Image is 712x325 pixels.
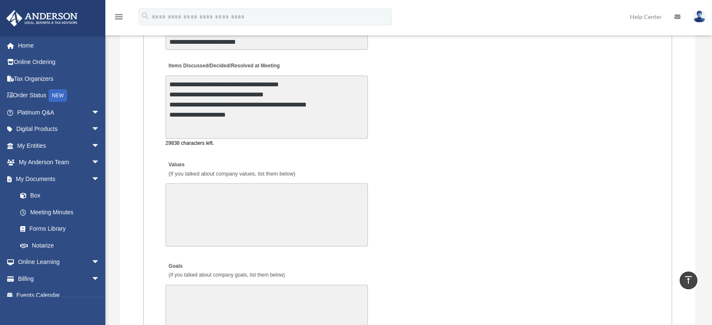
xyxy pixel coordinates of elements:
[12,221,112,237] a: Forms Library
[12,187,112,204] a: Box
[693,11,706,23] img: User Pic
[114,15,124,22] a: menu
[166,159,297,179] label: Values
[91,254,108,271] span: arrow_drop_down
[91,104,108,121] span: arrow_drop_down
[166,60,282,72] label: Items Discussed/Decided/Resolved at Meeting
[683,275,693,285] i: vertical_align_top
[91,170,108,188] span: arrow_drop_down
[6,37,112,54] a: Home
[6,270,112,287] a: Billingarrow_drop_down
[12,237,112,254] a: Notarize
[114,12,124,22] i: menu
[6,104,112,121] a: Platinum Q&Aarrow_drop_down
[91,121,108,138] span: arrow_drop_down
[6,170,112,187] a: My Documentsarrow_drop_down
[141,11,150,21] i: search
[6,254,112,271] a: Online Learningarrow_drop_down
[6,154,112,171] a: My Anderson Teamarrow_drop_down
[6,54,112,71] a: Online Ordering
[91,270,108,288] span: arrow_drop_down
[6,287,112,304] a: Events Calendar
[91,154,108,171] span: arrow_drop_down
[166,261,287,281] label: Goals
[91,137,108,155] span: arrow_drop_down
[6,87,112,104] a: Order StatusNEW
[169,170,295,176] span: (If you talked about company values, list them below)
[6,121,112,138] a: Digital Productsarrow_drop_down
[680,272,697,289] a: vertical_align_top
[166,139,368,147] div: 29838 characters left.
[4,10,80,27] img: Anderson Advisors Platinum Portal
[6,70,112,87] a: Tax Organizers
[6,137,112,154] a: My Entitiesarrow_drop_down
[12,204,108,221] a: Meeting Minutes
[169,272,285,277] span: (If you talked about company goals, list them below)
[48,89,67,102] div: NEW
